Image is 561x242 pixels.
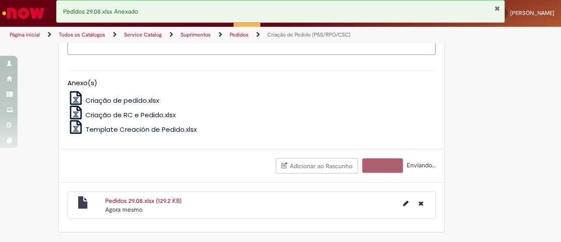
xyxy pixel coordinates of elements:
textarea: Descrição [67,32,436,55]
span: [PERSON_NAME] [510,9,554,17]
span: Criação de pedido.xlsx [85,96,159,105]
button: Excluir Pedidos 29.08.xlsx [413,196,429,210]
button: Fechar Notificação [494,5,500,12]
a: Service Catalog [124,31,162,38]
span: Enviando... [405,161,436,169]
a: Pedidos [230,31,249,38]
button: Editar nome de arquivo Pedidos 29.08.xlsx [398,196,414,210]
a: Página inicial [10,31,40,38]
a: Template Creación de Pedido.xlsx [67,125,197,134]
time: 29/08/2025 18:33:30 [105,206,142,213]
h5: Anexo(s) [67,79,436,87]
a: Pedidos 29.08.xlsx (129.2 KB) [105,197,181,205]
span: Agora mesmo [105,206,142,213]
img: ServiceNow [1,4,46,22]
a: Criação de Pedido (PSS/RPO/CSC) [267,31,351,38]
span: Criação de RC e Pedido.xlsx [85,110,176,119]
a: Suprimentos [181,31,211,38]
a: Criação de RC e Pedido.xlsx [67,110,176,119]
a: Criação de pedido.xlsx [67,96,160,105]
a: Todos os Catálogos [59,31,105,38]
ul: Trilhas de página [7,27,367,43]
span: Pedidos 29.08.xlsx Anexado [63,7,138,15]
span: Template Creación de Pedido.xlsx [85,125,197,134]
